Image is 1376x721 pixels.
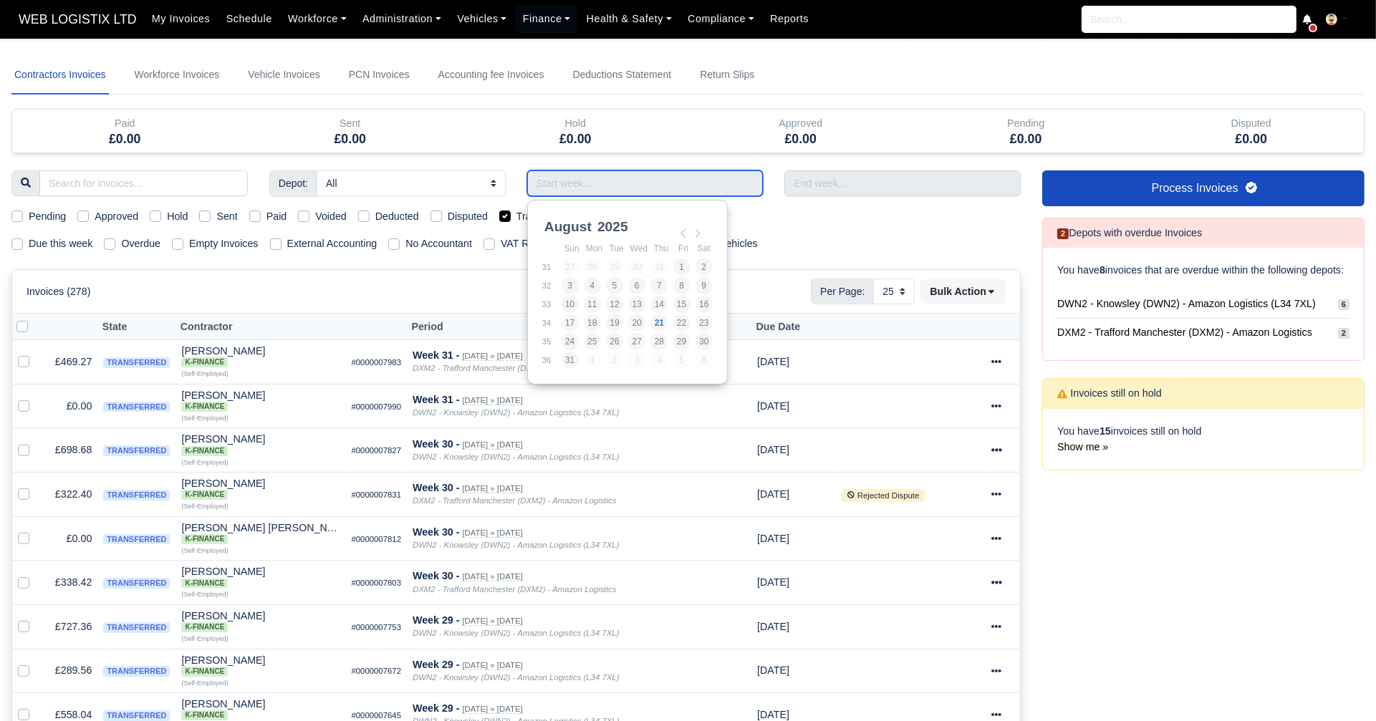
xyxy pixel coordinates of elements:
small: [DATE] » [DATE] [462,396,522,405]
span: K-Finance [181,402,228,412]
small: #0000007753 [351,623,401,632]
button: Bulk Action [920,279,1006,304]
a: Show me » [1057,441,1108,453]
a: Accounting fee Invoices [436,56,547,95]
button: 3 [562,277,579,294]
button: 10 [562,296,579,313]
div: [PERSON_NAME] K-Finance [181,346,340,367]
a: Compliance [680,5,762,33]
button: 25 [584,333,601,350]
div: [PERSON_NAME] [181,699,340,720]
a: Workforce Invoices [132,56,223,95]
div: Sent [249,115,453,132]
td: £338.42 [41,561,97,605]
i: DWN2 - Knowsley (DWN2) - Amazon Logistics (L34 7XL) [413,673,619,682]
i: DWN2 - Knowsley (DWN2) - Amazon Logistics (L34 7XL) [413,453,619,461]
button: 7 [650,277,668,294]
div: [PERSON_NAME] K-Finance [181,566,340,588]
span: K-Finance [181,622,228,632]
div: Approved [699,115,903,132]
div: Disputed [1150,115,1354,132]
strong: Week 31 - [413,349,459,361]
div: [PERSON_NAME] [181,346,340,367]
button: 31 [562,352,579,369]
div: 2025 [595,216,631,238]
label: No Accountant [405,236,472,252]
button: 19 [606,314,623,332]
small: #0000007831 [351,490,401,499]
td: £698.68 [41,428,97,473]
a: Health & Safety [578,5,680,33]
div: Paid [23,115,227,132]
small: [DATE] » [DATE] [462,484,522,493]
label: Overdue [121,236,160,252]
abbr: Wednesday [630,243,648,253]
div: [PERSON_NAME] K-Finance [181,611,340,632]
span: 5 days ago [757,356,789,367]
td: 32 [542,276,561,295]
span: Depot: [269,170,317,196]
a: WEB LOGISTIX LTD [11,6,144,34]
span: K-Finance [181,357,228,367]
div: [PERSON_NAME] [181,434,340,455]
label: Disputed [448,208,488,225]
div: Approved [688,110,914,153]
td: £289.56 [41,649,97,693]
i: DXM2 - Trafford Manchester (DXM2) - Amazon Logistics [413,364,616,372]
a: Contractors Invoices [11,56,109,95]
small: (Self-Employed) [181,370,228,377]
button: Previous Month [675,225,692,242]
span: WEB LOGISTIX LTD [11,5,144,34]
button: 21 [650,314,668,332]
td: £322.40 [41,472,97,516]
span: 1 week ago [757,444,789,455]
a: Return Slips [697,56,757,95]
input: End week... [784,170,1021,196]
small: (Self-Employed) [181,679,228,687]
abbr: Thursday [654,243,669,253]
small: (Self-Employed) [181,415,228,422]
button: 5 [606,277,623,294]
th: Contractor [175,314,345,340]
button: 9 [696,277,713,294]
span: 1 week ago [757,533,789,544]
button: 16 [696,296,713,313]
span: K-Finance [181,446,228,456]
span: 2 weeks ago [757,709,789,720]
strong: Week 30 - [413,570,459,581]
td: 33 [542,295,561,314]
div: [PERSON_NAME] [PERSON_NAME] [181,523,340,544]
button: 11 [584,296,601,313]
small: [DATE] » [DATE] [462,352,522,361]
button: 20 [628,314,645,332]
div: [PERSON_NAME] K-Finance [181,434,340,455]
strong: Week 31 - [413,394,459,405]
label: Voided [315,208,347,225]
span: 2 [1057,228,1069,239]
a: Administration [355,5,449,33]
abbr: Friday [678,243,688,253]
a: Process Invoices [1042,170,1365,206]
span: transferred [103,357,170,368]
small: [DATE] » [DATE] [462,440,522,450]
th: Due Date [751,314,836,340]
h5: £0.00 [473,132,678,147]
label: Deducted [375,208,419,225]
div: Paid [12,110,238,153]
h5: £0.00 [23,132,227,147]
small: #0000007983 [351,358,401,367]
td: 34 [542,314,561,332]
input: Use the arrow keys to pick a date [527,170,764,196]
span: transferred [103,490,170,500]
a: My Invoices [144,5,218,33]
i: DXM2 - Trafford Manchester (DXM2) - Amazon Logistics [413,496,616,505]
button: 14 [650,296,668,313]
div: Pending [924,115,1128,132]
button: 28 [650,333,668,350]
h5: £0.00 [1150,132,1354,147]
small: #0000007827 [351,446,401,455]
button: 1 [673,258,691,276]
td: £0.00 [41,384,97,428]
h6: Invoices (278) [27,286,90,298]
div: Hold [463,110,688,153]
